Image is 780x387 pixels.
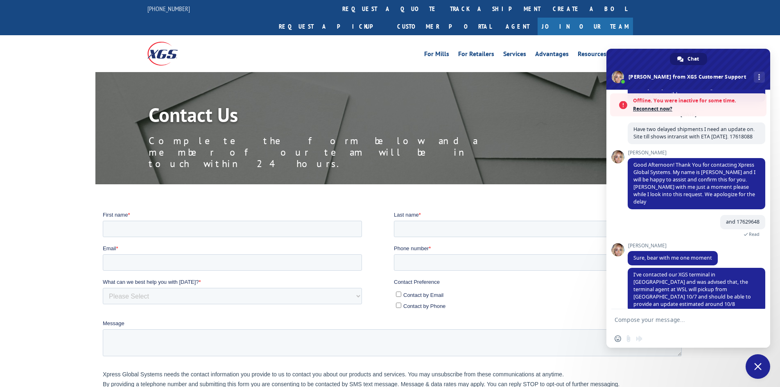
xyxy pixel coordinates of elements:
span: Have two delayed shipments I need an update on. Site till shows intransit with ETA [DATE]. 17618088 [633,126,755,140]
a: Customer Portal [391,18,497,35]
a: Advantages [535,51,569,60]
div: Chat [670,53,707,65]
span: Sure, bear with me one moment [633,254,712,261]
h1: Contact Us [149,105,517,129]
a: [PHONE_NUMBER] [147,5,190,13]
a: Join Our Team [538,18,633,35]
span: [PERSON_NAME] [628,150,765,156]
div: More channels [754,72,765,83]
span: Reconnect now? [633,105,762,113]
span: Read [749,231,760,237]
div: Close chat [746,354,770,379]
span: Chat [687,53,699,65]
span: [PERSON_NAME] [628,243,718,249]
div: [DATE] [681,112,696,117]
a: For Retailers [458,51,494,60]
textarea: Compose your message... [615,316,744,324]
span: and 17629648 [726,218,760,225]
a: Services [503,51,526,60]
a: Request a pickup [273,18,391,35]
a: Resources [578,51,606,60]
span: Good Afternoon! Thank You for contacting Xpress Global Systems. My name is [PERSON_NAME] and I wi... [633,161,755,205]
p: Complete the form below and a member of our team will be in touch within 24 hours. [149,135,517,170]
span: I've contacted our XGS terminal in [GEOGRAPHIC_DATA] and was advised that, the terminal agent at ... [633,271,751,308]
span: Insert an emoji [615,335,621,342]
span: Offline. You were inactive for some time. [633,97,762,105]
a: For Mills [424,51,449,60]
a: Agent [497,18,538,35]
